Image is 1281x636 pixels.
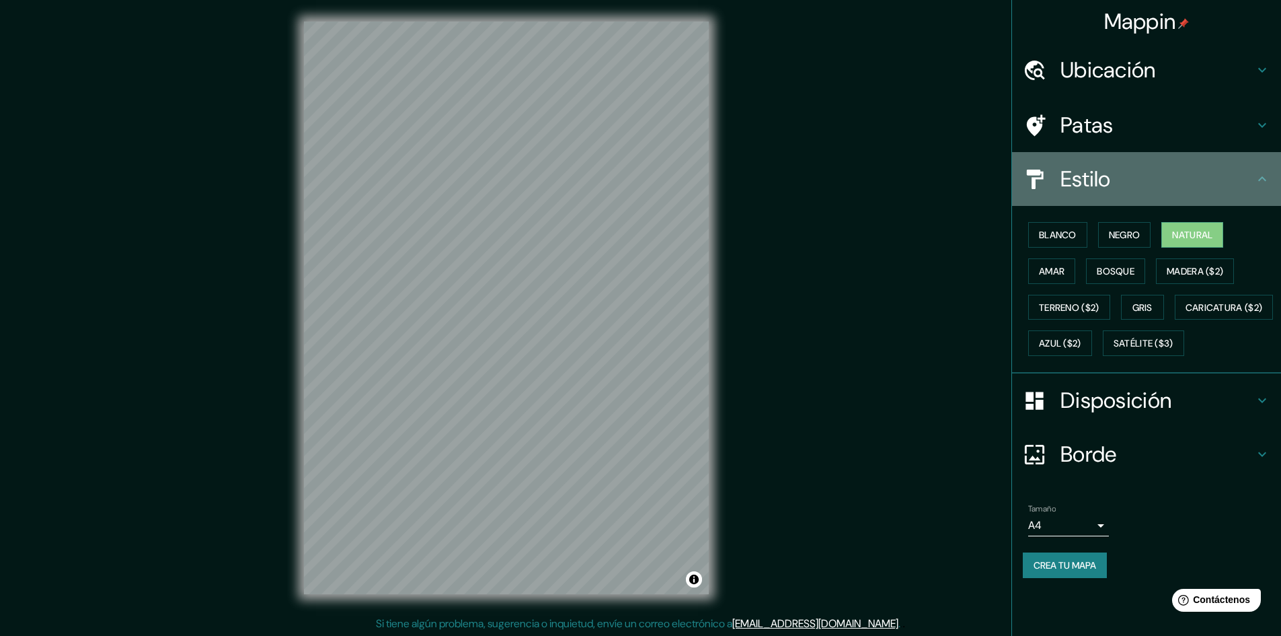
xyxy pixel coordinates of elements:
font: Blanco [1039,229,1077,241]
iframe: Lanzador de widgets de ayuda [1161,584,1266,621]
div: Disposición [1012,374,1281,427]
button: Bosque [1086,258,1145,284]
font: Natural [1172,229,1212,241]
button: Azul ($2) [1028,330,1092,356]
font: Si tiene algún problema, sugerencia o inquietud, envíe un correo electrónico a [376,616,732,631]
button: Crea tu mapa [1023,553,1107,578]
div: Patas [1012,98,1281,152]
img: pin-icon.png [1178,18,1189,29]
font: Borde [1060,440,1117,468]
font: Terreno ($2) [1039,302,1099,314]
a: [EMAIL_ADDRESS][DOMAIN_NAME] [732,616,898,631]
font: Crea tu mapa [1034,559,1096,571]
button: Satélite ($3) [1103,330,1184,356]
font: Patas [1060,111,1114,139]
button: Amar [1028,258,1075,284]
button: Terreno ($2) [1028,295,1110,320]
font: A4 [1028,518,1042,532]
font: Bosque [1097,265,1134,277]
font: Ubicación [1060,56,1156,84]
font: Azul ($2) [1039,338,1081,350]
button: Caricatura ($2) [1175,295,1274,320]
font: Estilo [1060,165,1111,193]
font: Tamaño [1028,503,1056,514]
font: Amar [1039,265,1064,277]
div: A4 [1028,515,1109,536]
button: Activar o desactivar atribución [686,571,702,588]
canvas: Mapa [304,22,709,594]
div: Ubicación [1012,43,1281,97]
font: Madera ($2) [1167,265,1223,277]
div: Estilo [1012,152,1281,206]
font: Mappin [1104,7,1176,36]
font: Satélite ($3) [1114,338,1173,350]
button: Madera ($2) [1156,258,1234,284]
div: Borde [1012,427,1281,481]
button: Blanco [1028,222,1087,248]
button: Negro [1098,222,1151,248]
font: . [900,616,902,631]
font: Negro [1109,229,1140,241]
font: . [898,616,900,631]
font: Disposición [1060,386,1171,415]
font: Caricatura ($2) [1186,302,1263,314]
font: . [902,616,905,631]
button: Gris [1121,295,1164,320]
font: Gris [1132,302,1153,314]
button: Natural [1161,222,1223,248]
